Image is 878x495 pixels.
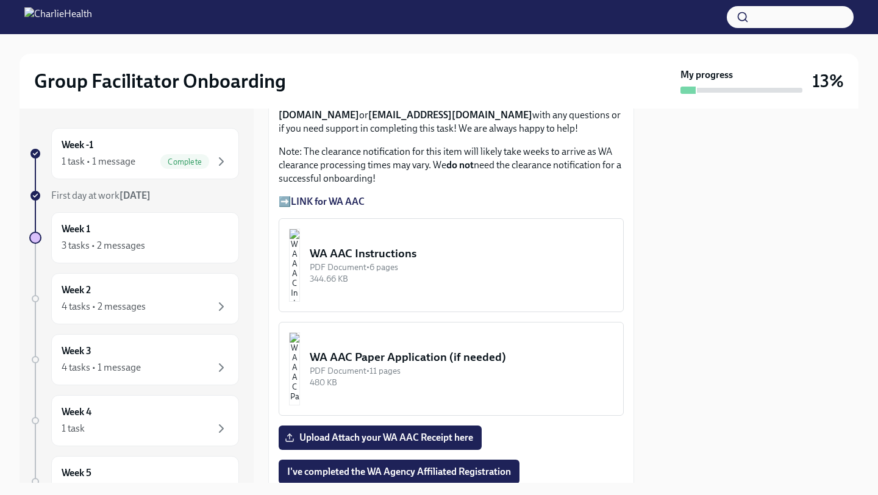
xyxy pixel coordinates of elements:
p: ➡️ [279,195,624,208]
a: Week 24 tasks • 2 messages [29,273,239,324]
div: PDF Document • 6 pages [310,262,613,273]
a: First day at work[DATE] [29,189,239,202]
h2: Group Facilitator Onboarding [34,69,286,93]
span: I've completed the WA Agency Affiliated Registration [287,466,511,478]
strong: [EMAIL_ADDRESS][PERSON_NAME][DOMAIN_NAME] [279,96,519,121]
div: 1 task • 1 message [62,155,135,168]
h6: Week 5 [62,466,91,480]
div: 3 tasks • 2 messages [62,239,145,252]
span: Complete [160,157,209,166]
strong: My progress [680,68,733,82]
h6: Week -1 [62,138,93,152]
div: 4 tasks • 2 messages [62,300,146,313]
button: WA AAC InstructionsPDF Document•6 pages344.66 KB [279,218,624,312]
a: LINK for WA AAC [291,196,365,207]
h6: Week 3 [62,344,91,358]
p: Note: The clearance notification for this item will likely take weeks to arrive as WA clearance p... [279,145,624,185]
h6: Week 1 [62,223,90,236]
div: WA AAC Paper Application (if needed) [310,349,613,365]
p: Please reach out to or with any questions or if you need support in completing this task! We are ... [279,95,624,135]
a: Week 34 tasks • 1 message [29,334,239,385]
div: 480 KB [310,377,613,388]
button: WA AAC Paper Application (if needed)PDF Document•11 pages480 KB [279,322,624,416]
h6: Week 4 [62,405,91,419]
div: 1 task [62,422,85,435]
div: 344.66 KB [310,273,613,285]
h6: Week 2 [62,283,91,297]
strong: [EMAIL_ADDRESS][DOMAIN_NAME] [368,109,532,121]
span: First day at work [51,190,151,201]
img: CharlieHealth [24,7,92,27]
a: Week 13 tasks • 2 messages [29,212,239,263]
img: WA AAC Instructions [289,229,300,302]
span: Upload Attach your WA AAC Receipt here [287,432,473,444]
div: WA AAC Instructions [310,246,613,262]
a: Week -11 task • 1 messageComplete [29,128,239,179]
div: 4 tasks • 1 message [62,361,141,374]
label: Upload Attach your WA AAC Receipt here [279,426,482,450]
h3: 13% [812,70,844,92]
strong: do not [446,159,474,171]
button: I've completed the WA Agency Affiliated Registration [279,460,519,484]
a: Week 41 task [29,395,239,446]
strong: [DATE] [120,190,151,201]
div: PDF Document • 11 pages [310,365,613,377]
img: WA AAC Paper Application (if needed) [289,332,300,405]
